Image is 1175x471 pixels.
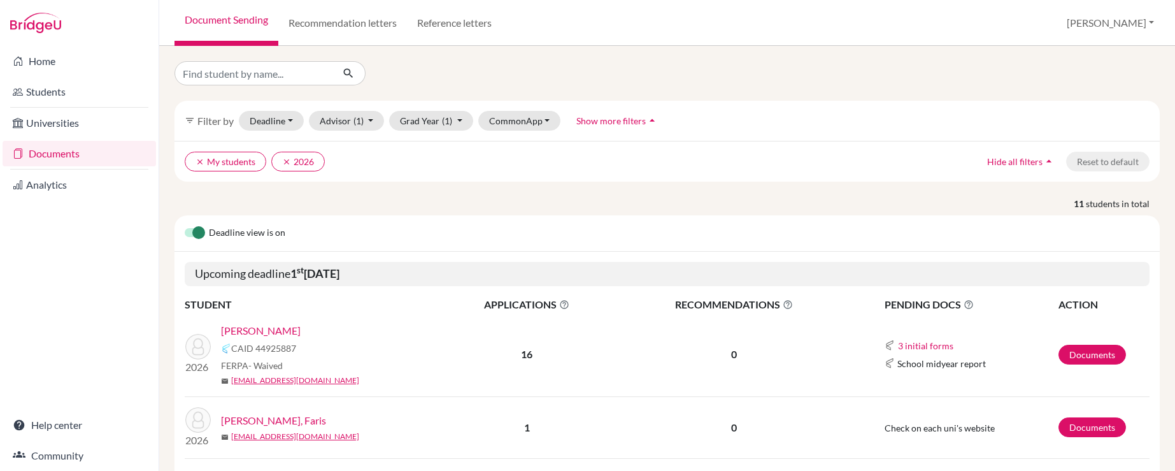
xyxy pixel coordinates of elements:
[1061,11,1160,35] button: [PERSON_NAME]
[1058,296,1150,313] th: ACTION
[885,358,895,368] img: Common App logo
[185,262,1150,286] h5: Upcoming deadline
[221,359,283,372] span: FERPA
[282,157,291,166] i: clear
[1086,197,1160,210] span: students in total
[646,114,659,127] i: arrow_drop_up
[309,111,385,131] button: Advisor(1)
[185,296,439,313] th: STUDENT
[576,115,646,126] span: Show more filters
[221,433,229,441] span: mail
[615,347,853,362] p: 0
[897,338,954,353] button: 3 initial forms
[615,297,853,312] span: RECOMMENDATIONS
[1043,155,1055,168] i: arrow_drop_up
[297,265,304,275] sup: st
[174,61,332,85] input: Find student by name...
[442,115,452,126] span: (1)
[231,431,359,442] a: [EMAIL_ADDRESS][DOMAIN_NAME]
[3,443,156,468] a: Community
[1058,417,1126,437] a: Documents
[3,172,156,198] a: Analytics
[615,420,853,435] p: 0
[478,111,561,131] button: CommonApp
[231,342,296,355] span: CAID 44925887
[248,360,283,371] span: - Waived
[987,156,1043,167] span: Hide all filters
[3,110,156,136] a: Universities
[239,111,304,131] button: Deadline
[3,48,156,74] a: Home
[185,152,266,171] button: clearMy students
[221,377,229,385] span: mail
[231,375,359,386] a: [EMAIL_ADDRESS][DOMAIN_NAME]
[3,79,156,105] a: Students
[353,115,364,126] span: (1)
[197,115,234,127] span: Filter by
[209,226,285,241] span: Deadline view is on
[897,357,986,370] span: School midyear report
[976,152,1066,171] button: Hide all filtersarrow_drop_up
[271,152,325,171] button: clear2026
[1058,345,1126,365] a: Documents
[885,423,995,433] span: Check on each uni's website
[290,266,339,280] b: 1 [DATE]
[185,407,211,433] img: Sharaiha, Faris
[221,344,231,354] img: Common App logo
[185,334,211,359] img: Niedringhaus, Teddy
[196,157,204,166] i: clear
[3,412,156,438] a: Help center
[10,13,61,33] img: Bridge-U
[3,141,156,166] a: Documents
[185,115,195,126] i: filter_list
[1066,152,1150,171] button: Reset to default
[221,413,326,428] a: [PERSON_NAME], Faris
[221,323,301,338] a: [PERSON_NAME]
[885,340,895,351] img: Common App logo
[566,111,669,131] button: Show more filtersarrow_drop_up
[185,359,211,375] p: 2026
[885,297,1057,312] span: PENDING DOCS
[524,421,530,433] b: 1
[389,111,473,131] button: Grad Year(1)
[185,433,211,448] p: 2026
[1074,197,1086,210] strong: 11
[440,297,613,312] span: APPLICATIONS
[521,348,532,360] b: 16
